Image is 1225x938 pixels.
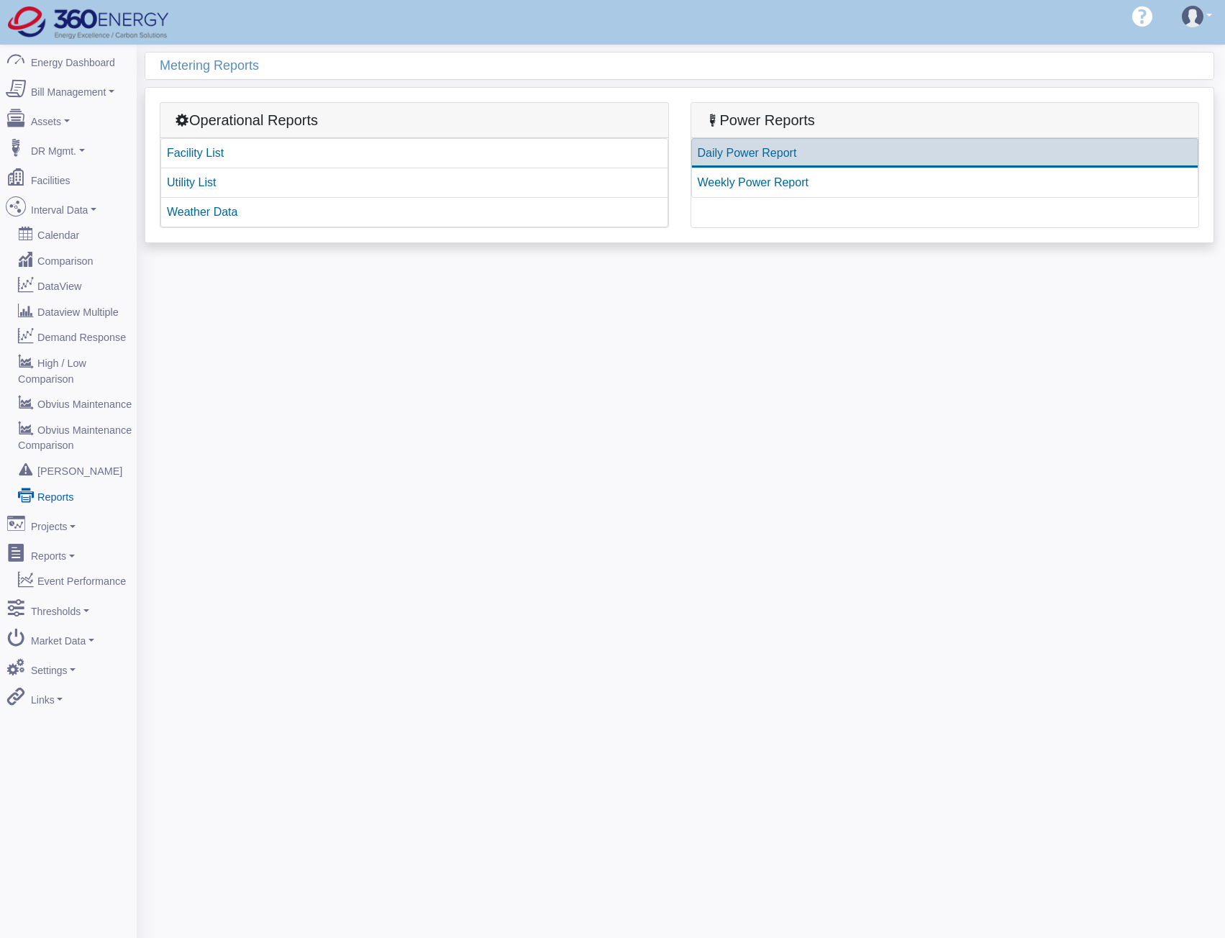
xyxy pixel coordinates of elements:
a: Daily Power Report [691,138,1199,168]
h5: Operational Reports [175,111,654,129]
img: user-3.svg [1182,6,1203,27]
a: Weather Data [160,197,668,227]
div: Metering Reports [160,53,1213,79]
h5: Power Reports [706,111,1185,129]
a: Weekly Power Report [691,168,1199,198]
a: Utility List [160,168,668,198]
a: Facility List [160,138,668,168]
